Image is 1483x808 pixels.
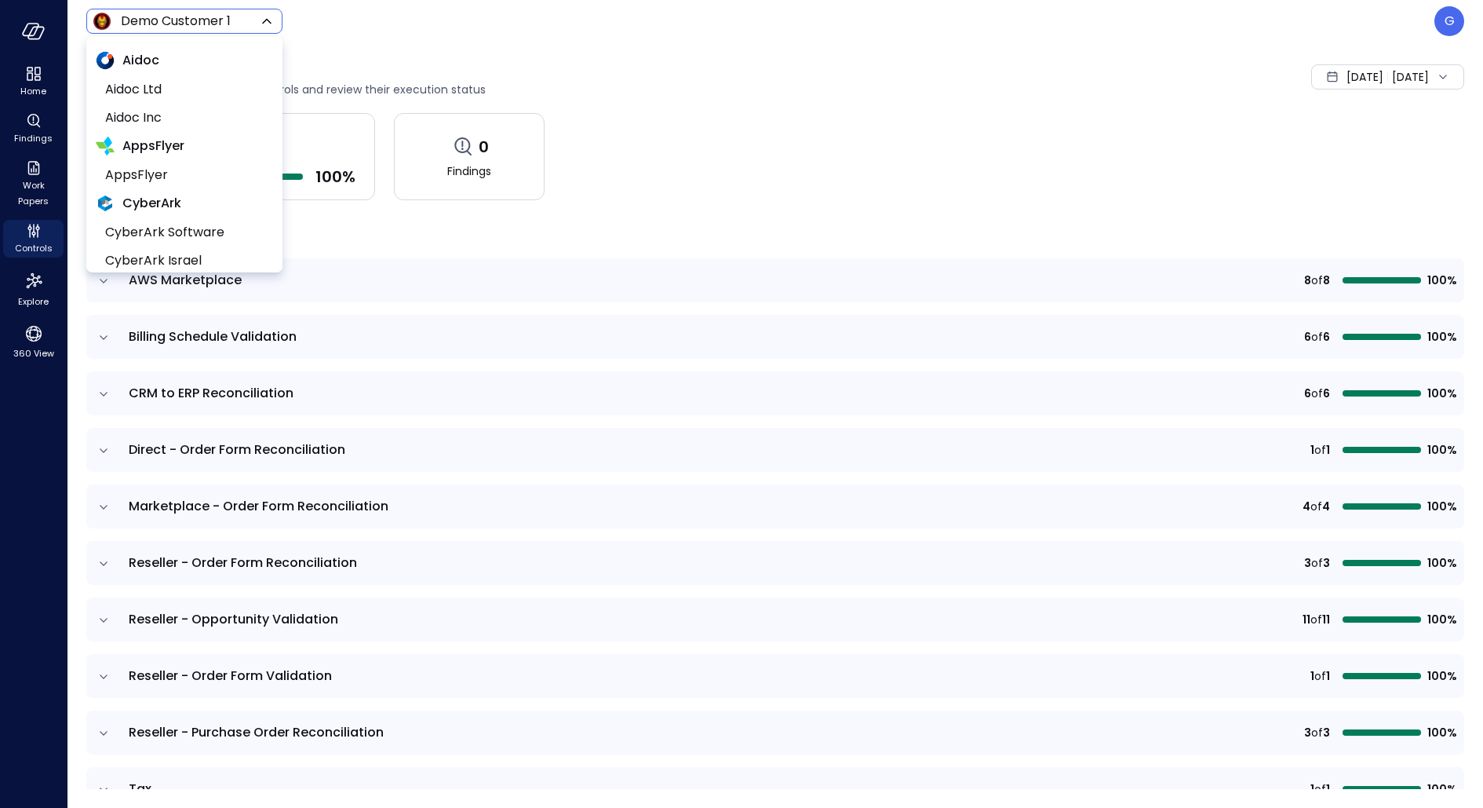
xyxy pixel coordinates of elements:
[96,161,273,189] li: AppsFlyer
[105,166,261,185] span: AppsFlyer
[122,194,181,213] span: CyberArk
[105,223,261,242] span: CyberArk Software
[96,75,273,104] li: Aidoc Ltd
[122,137,184,155] span: AppsFlyer
[105,80,261,99] span: Aidoc Ltd
[105,108,261,127] span: Aidoc Inc
[96,104,273,132] li: Aidoc Inc
[96,218,273,247] li: CyberArk Software
[105,251,261,270] span: CyberArk Israel
[96,194,115,213] img: CyberArk
[96,137,115,155] img: AppsFlyer
[96,247,273,275] li: CyberArk Israel
[96,51,115,70] img: Aidoc
[122,51,159,70] span: Aidoc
